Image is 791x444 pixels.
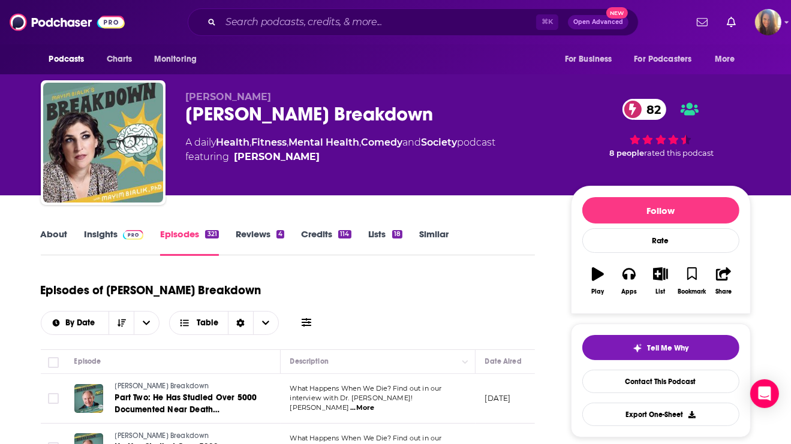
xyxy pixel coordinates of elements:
img: tell me why sparkle [633,343,642,353]
button: open menu [706,48,750,71]
a: Lists18 [368,228,402,256]
span: rated this podcast [644,149,714,158]
a: Show notifications dropdown [722,12,741,32]
span: interview with Dr. [PERSON_NAME]! [PERSON_NAME] [290,394,413,412]
div: Rate [582,228,739,253]
span: Table [197,319,218,327]
span: , [250,137,252,148]
a: Reviews4 [236,228,284,256]
p: [DATE] [485,393,511,403]
button: Open AdvancedNew [568,15,628,29]
div: Date Aired [485,354,522,369]
div: A daily podcast [186,135,496,164]
button: open menu [627,48,709,71]
div: Open Intercom Messenger [750,379,779,408]
button: Share [708,259,739,303]
span: By Date [65,319,99,327]
button: Apps [613,259,645,303]
div: 82 8 peoplerated this podcast [571,91,751,165]
button: open menu [134,312,159,334]
button: Column Actions [458,355,473,369]
span: Charts [107,51,133,68]
span: New [606,7,628,19]
a: Part Two: He Has Studied Over 5000 Documented Near Death Experiences that Prove There's More to L... [115,392,259,416]
button: open menu [41,48,100,71]
span: Monitoring [154,51,197,68]
a: Fitness [252,137,287,148]
div: Bookmark [678,288,706,295]
div: Description [290,354,329,369]
span: [PERSON_NAME] Breakdown [115,431,209,440]
button: Follow [582,197,739,223]
span: [PERSON_NAME] Breakdown [115,382,209,390]
span: 82 [634,99,667,120]
a: [PERSON_NAME] Breakdown [115,381,259,392]
button: Choose View [169,311,279,335]
span: Open Advanced [573,19,623,25]
div: Sort Direction [228,312,253,334]
span: featuring [186,150,496,164]
a: Similar [419,228,449,256]
a: 82 [622,99,667,120]
a: Show notifications dropdown [692,12,712,32]
button: open menu [41,319,109,327]
div: Episode [74,354,101,369]
a: Charts [99,48,140,71]
span: Tell Me Why [647,343,688,353]
div: List [656,288,666,295]
img: Podchaser - Follow, Share and Rate Podcasts [10,11,125,34]
a: About [41,228,68,256]
span: ⌘ K [536,14,558,30]
span: , [360,137,362,148]
button: List [645,259,676,303]
div: Share [715,288,732,295]
span: [PERSON_NAME] [186,91,272,102]
h1: Episodes of [PERSON_NAME] Breakdown [41,283,261,298]
button: Play [582,259,613,303]
button: open menu [557,48,627,71]
div: Apps [621,288,637,295]
div: Search podcasts, credits, & more... [188,8,639,36]
a: Mental Health [289,137,360,148]
button: Bookmark [676,259,708,303]
a: Mayim Bialik [234,150,320,164]
img: Mayim Bialik's Breakdown [43,83,163,203]
a: [PERSON_NAME] Breakdown [115,431,259,442]
button: Sort Direction [109,312,134,334]
div: 321 [205,230,218,238]
a: Comedy [362,137,403,148]
span: More [715,51,735,68]
span: ...More [350,403,374,413]
button: open menu [146,48,212,71]
div: 114 [338,230,351,238]
span: For Podcasters [634,51,692,68]
span: For Business [565,51,612,68]
a: Health [216,137,250,148]
div: 18 [392,230,402,238]
span: , [287,137,289,148]
span: What Happens When We Die? Find out in our [290,384,442,392]
img: Podchaser Pro [123,230,144,240]
a: Credits114 [301,228,351,256]
button: Export One-Sheet [582,403,739,426]
div: Play [591,288,604,295]
button: Show profile menu [755,9,781,35]
h2: Choose List sort [41,311,160,335]
span: Toggle select row [48,393,59,404]
a: InsightsPodchaser Pro [85,228,144,256]
button: tell me why sparkleTell Me Why [582,335,739,360]
img: User Profile [755,9,781,35]
a: Episodes321 [160,228,218,256]
span: 8 people [609,149,644,158]
a: Contact This Podcast [582,370,739,393]
span: What Happens When We Die? Find out in our [290,434,442,442]
input: Search podcasts, credits, & more... [221,13,536,32]
div: 4 [276,230,284,238]
span: Podcasts [49,51,85,68]
span: Logged in as AHartman333 [755,9,781,35]
a: Society [422,137,458,148]
span: and [403,137,422,148]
